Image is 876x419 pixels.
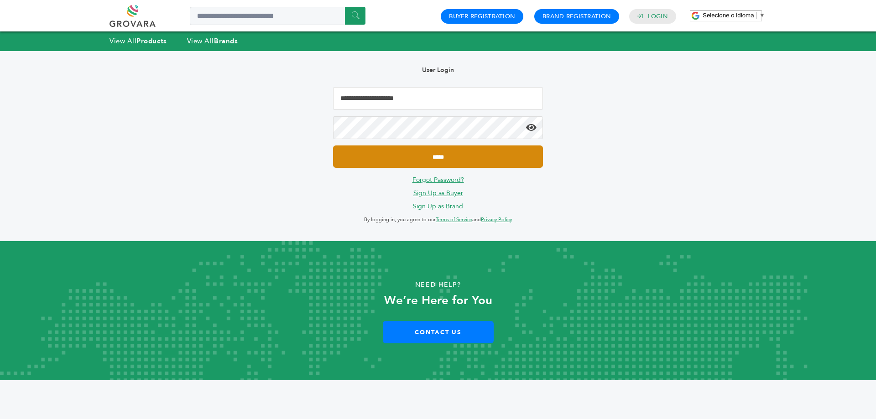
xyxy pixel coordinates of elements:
a: Terms of Service [436,216,472,223]
strong: Brands [214,36,238,46]
span: Selecione o idioma [703,12,754,19]
a: Privacy Policy [481,216,512,223]
a: Sign Up as Buyer [413,189,463,197]
input: Password [333,116,543,139]
a: Brand Registration [542,12,611,21]
a: Contact Us [383,321,494,343]
a: Forgot Password? [412,176,464,184]
a: Selecione o idioma​ [703,12,765,19]
a: View AllBrands [187,36,238,46]
a: View AllProducts [109,36,167,46]
a: Login [648,12,668,21]
b: User Login [422,66,454,74]
strong: We’re Here for You [384,292,492,309]
span: ▼ [759,12,765,19]
p: Need Help? [44,278,832,292]
input: Search a product or brand... [190,7,365,25]
a: Sign Up as Brand [413,202,463,211]
a: Buyer Registration [449,12,515,21]
p: By logging in, you agree to our and [333,214,543,225]
strong: Products [136,36,167,46]
input: Email Address [333,87,543,110]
